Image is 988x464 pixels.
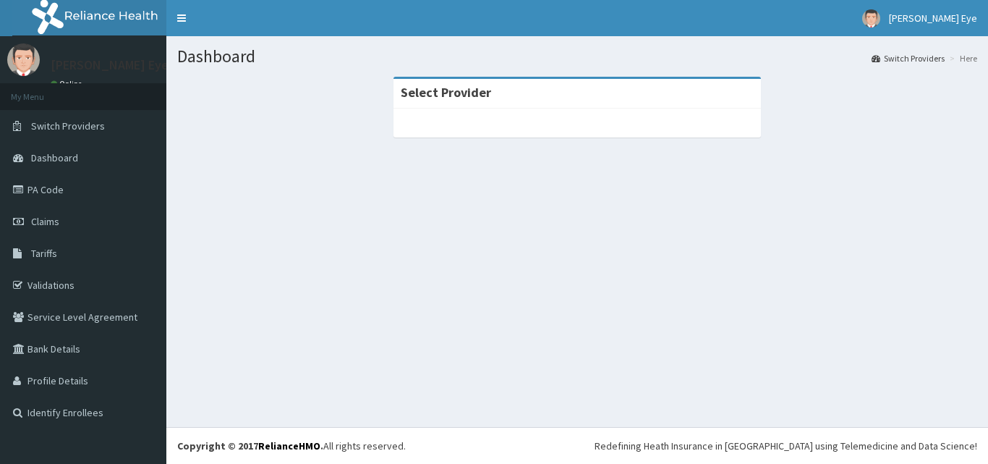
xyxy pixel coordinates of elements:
a: RelianceHMO [258,439,320,452]
span: [PERSON_NAME] Eye [889,12,977,25]
span: Dashboard [31,151,78,164]
img: User Image [862,9,880,28]
strong: Copyright © 2017 . [177,439,323,452]
p: [PERSON_NAME] Eye [51,59,169,72]
div: Redefining Heath Insurance in [GEOGRAPHIC_DATA] using Telemedicine and Data Science! [595,439,977,453]
a: Switch Providers [872,52,945,64]
a: Online [51,79,85,89]
footer: All rights reserved. [166,427,988,464]
h1: Dashboard [177,47,977,66]
strong: Select Provider [401,84,491,101]
li: Here [946,52,977,64]
span: Tariffs [31,247,57,260]
span: Claims [31,215,59,228]
img: User Image [7,43,40,76]
span: Switch Providers [31,119,105,132]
